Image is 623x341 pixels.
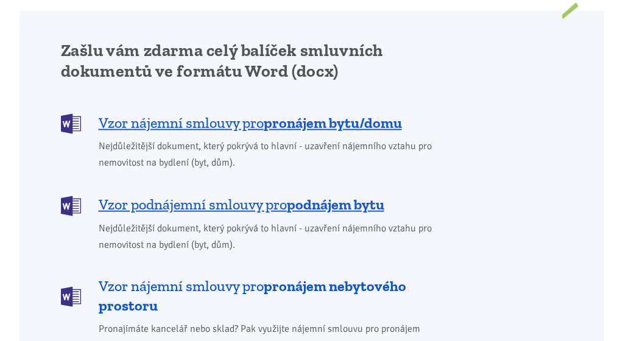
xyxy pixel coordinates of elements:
span: Vzor podnájemní smlouvy pro [99,195,384,214]
b: pronájem bytu/domu [264,114,402,132]
span: Nejdůležitější dokument, který pokrývá to hlavní - uzavření nájemního vztahu pro nemovitost na by... [99,220,433,253]
a: Vzor nájemní smlouvy propronájem bytu/domu [61,113,433,133]
img: DOCX (Word) [61,114,81,134]
b: podnájem bytu [287,195,384,213]
img: DOCX (Word) [61,287,81,307]
span: Vzor nájemní smlouvy pro [99,113,402,133]
span: Vzor nájemní smlouvy pro [99,276,433,315]
b: pronájem nebytového prostoru [99,277,406,314]
a: Vzor nájemní smlouvy propronájem nebytového prostoru [61,276,433,315]
a: Vzor podnájemní smlouvy propodnájem bytu [61,195,433,215]
span: Nejdůležitější dokument, který pokrývá to hlavní - uzavření nájemního vztahu pro nemovitost na by... [99,138,433,171]
h2: Zašlu vám zdarma celý balíček smluvních dokumentů ve formátu Word (docx) [61,40,433,82]
img: DOCX (Word) [61,196,81,216]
